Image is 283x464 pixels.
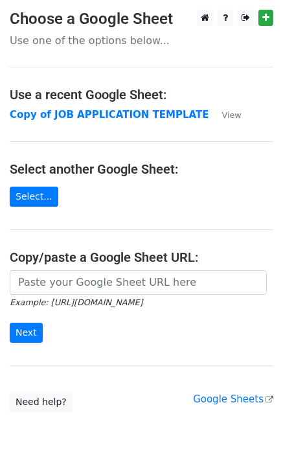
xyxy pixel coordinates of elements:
[10,109,209,121] a: Copy of JOB APPLICATION TEMPLATE
[10,392,73,412] a: Need help?
[10,87,273,102] h4: Use a recent Google Sheet:
[10,161,273,177] h4: Select another Google Sheet:
[10,249,273,265] h4: Copy/paste a Google Sheet URL:
[222,110,242,120] small: View
[10,323,43,343] input: Next
[209,109,242,121] a: View
[10,270,267,295] input: Paste your Google Sheet URL here
[10,187,58,207] a: Select...
[10,10,273,29] h3: Choose a Google Sheet
[193,393,273,405] a: Google Sheets
[10,34,273,47] p: Use one of the options below...
[10,297,142,307] small: Example: [URL][DOMAIN_NAME]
